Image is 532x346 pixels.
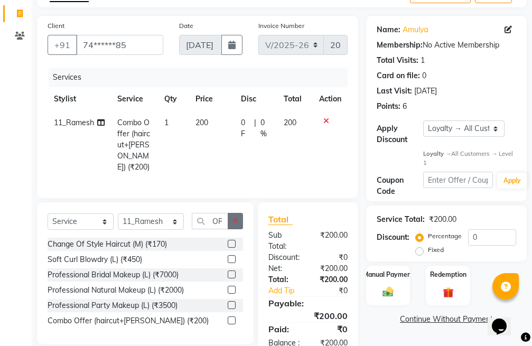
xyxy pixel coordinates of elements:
[363,270,414,279] label: Manual Payment
[48,315,209,326] div: Combo Offer (haircut+[PERSON_NAME]) (₹200)
[192,213,228,229] input: Search or Scan
[260,297,356,310] div: Payable:
[260,252,308,263] div: Discount:
[308,274,356,285] div: ₹200.00
[48,254,142,265] div: Soft Curl Blowdry (L) (₹450)
[377,55,418,66] div: Total Visits:
[308,252,356,263] div: ₹0
[48,87,111,111] th: Stylist
[403,101,407,112] div: 6
[277,87,313,111] th: Total
[260,274,308,285] div: Total:
[260,263,308,274] div: Net:
[313,87,348,111] th: Action
[48,35,77,55] button: +91
[429,214,456,225] div: ₹200.00
[164,118,169,127] span: 1
[308,263,356,274] div: ₹200.00
[316,285,356,296] div: ₹0
[423,149,516,167] div: All Customers → Level 1
[48,300,178,311] div: Professional Party Makeup (L) (₹3500)
[48,21,64,31] label: Client
[258,21,304,31] label: Invoice Number
[428,231,462,241] label: Percentage
[368,314,525,325] a: Continue Without Payment
[260,285,316,296] a: Add Tip
[377,40,423,51] div: Membership:
[423,172,493,188] input: Enter Offer / Coupon Code
[414,86,437,97] div: [DATE]
[488,304,521,335] iframe: chat widget
[268,214,293,225] span: Total
[377,101,400,112] div: Points:
[189,87,235,111] th: Price
[377,40,516,51] div: No Active Membership
[440,286,457,299] img: _gift.svg
[179,21,193,31] label: Date
[195,118,208,127] span: 200
[260,310,356,322] div: ₹200.00
[111,87,158,111] th: Service
[117,118,150,172] span: Combo Offer (haircut+[PERSON_NAME]) (₹200)
[48,269,179,280] div: Professional Bridal Makeup (L) (₹7000)
[308,230,356,252] div: ₹200.00
[308,323,356,335] div: ₹0
[423,150,451,157] strong: Loyalty →
[48,239,167,250] div: Change Of Style Haircut (M) (₹170)
[49,68,356,87] div: Services
[379,286,397,298] img: _cash.svg
[235,87,278,111] th: Disc
[260,117,271,139] span: 0 %
[377,123,423,145] div: Apply Discount
[158,87,189,111] th: Qty
[377,86,412,97] div: Last Visit:
[76,35,163,55] input: Search by Name/Mobile/Email/Code
[428,245,444,255] label: Fixed
[54,118,94,127] span: 11_Ramesh
[422,70,426,81] div: 0
[430,270,466,279] label: Redemption
[241,117,250,139] span: 0 F
[377,70,420,81] div: Card on file:
[254,117,256,139] span: |
[421,55,425,66] div: 1
[377,24,400,35] div: Name:
[260,230,308,252] div: Sub Total:
[403,24,428,35] a: Amulya
[260,323,308,335] div: Paid:
[377,175,423,197] div: Coupon Code
[48,285,184,296] div: Professional Natural Makeup (L) (₹2000)
[377,232,409,243] div: Discount:
[497,173,527,189] button: Apply
[284,118,296,127] span: 200
[377,214,425,225] div: Service Total:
